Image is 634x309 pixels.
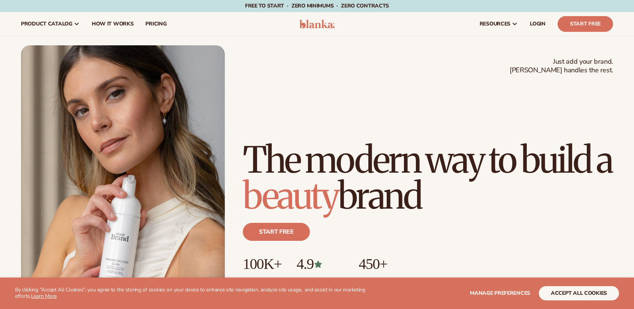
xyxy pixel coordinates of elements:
[243,223,310,241] a: Start free
[243,173,338,218] span: beauty
[558,16,613,32] a: Start Free
[296,272,344,285] p: Over 400 reviews
[243,272,281,285] p: Brands built
[296,256,344,272] p: 4.9
[31,293,57,300] a: Learn More
[86,12,140,36] a: How It Works
[139,12,172,36] a: pricing
[15,287,371,300] p: By clicking "Accept All Cookies", you agree to the storing of cookies on your device to enhance s...
[299,19,335,28] img: logo
[539,286,619,300] button: accept all cookies
[474,12,524,36] a: resources
[21,45,225,302] img: Female holding tanning mousse.
[21,21,72,27] span: product catalog
[530,21,546,27] span: LOGIN
[470,286,530,300] button: Manage preferences
[359,256,415,272] p: 450+
[524,12,552,36] a: LOGIN
[480,21,510,27] span: resources
[243,142,613,214] h1: The modern way to build a brand
[92,21,134,27] span: How It Works
[470,290,530,297] span: Manage preferences
[245,2,389,9] span: Free to start · ZERO minimums · ZERO contracts
[243,256,281,272] p: 100K+
[145,21,166,27] span: pricing
[15,12,86,36] a: product catalog
[510,57,613,75] span: Just add your brand. [PERSON_NAME] handles the rest.
[359,272,415,285] p: High-quality products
